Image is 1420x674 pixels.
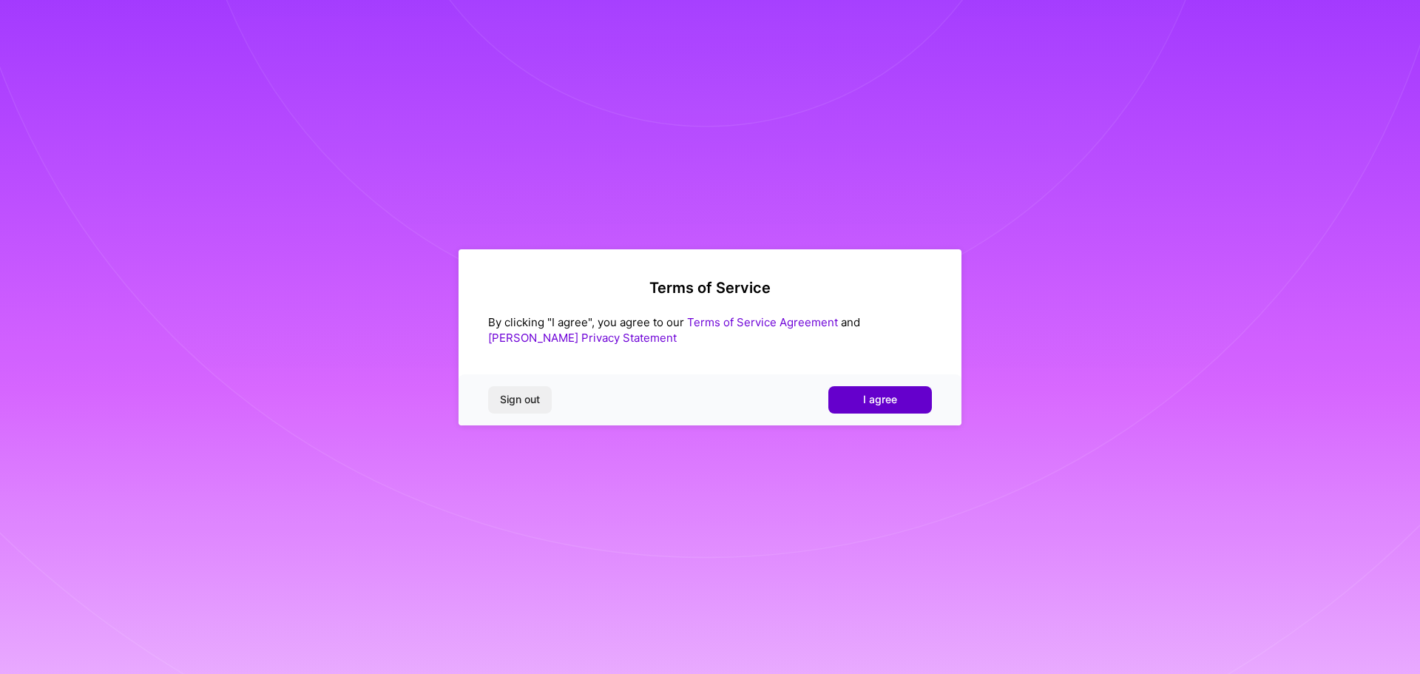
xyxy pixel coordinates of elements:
[500,392,540,407] span: Sign out
[863,392,897,407] span: I agree
[488,386,552,413] button: Sign out
[687,315,838,329] a: Terms of Service Agreement
[828,386,932,413] button: I agree
[488,279,932,297] h2: Terms of Service
[488,331,677,345] a: [PERSON_NAME] Privacy Statement
[488,314,932,346] div: By clicking "I agree", you agree to our and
